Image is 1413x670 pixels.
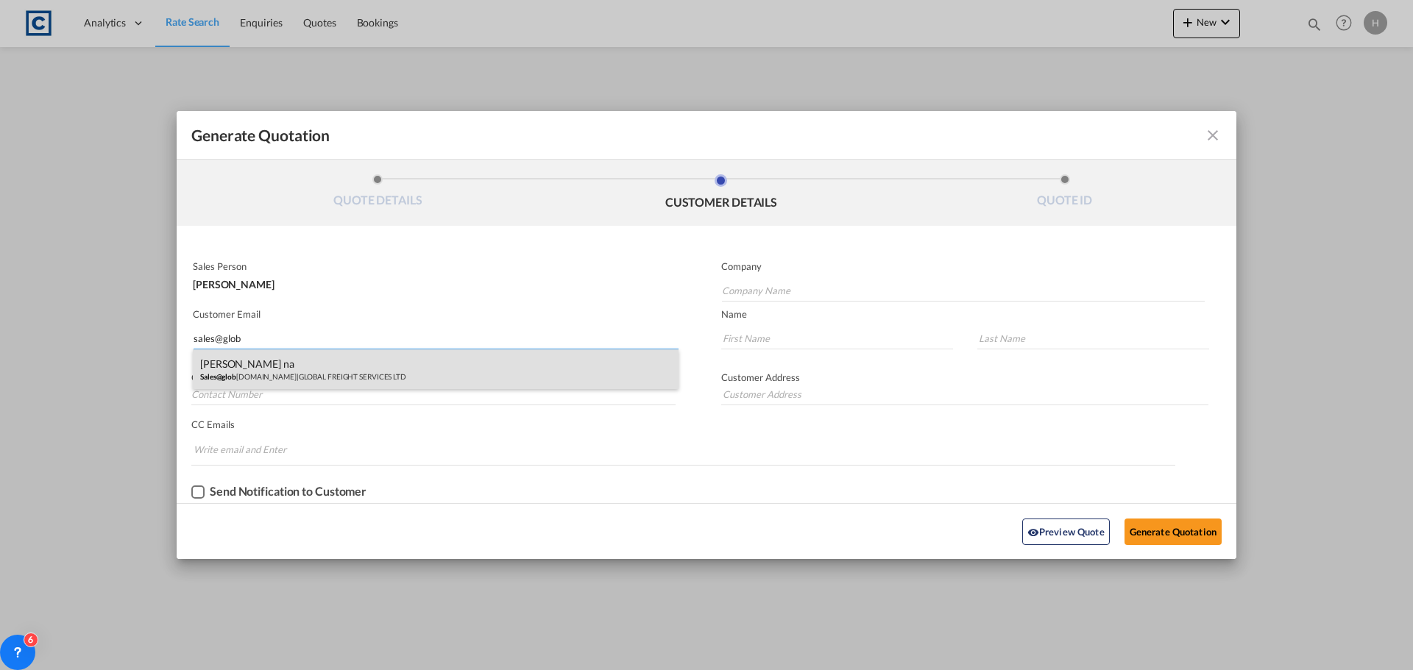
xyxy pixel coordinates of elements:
[721,327,953,349] input: First Name
[177,111,1236,559] md-dialog: Generate QuotationQUOTE ...
[191,418,1175,430] p: CC Emails
[193,308,679,320] p: Customer Email
[977,327,1209,349] input: Last Name
[1022,518,1110,545] button: icon-eyePreview Quote
[722,279,1205,302] input: Company Name
[191,436,1175,465] md-chips-wrap: Chips container. Enter the text area, then type text, and press enter to add a chip.
[191,485,366,499] md-checkbox: Checkbox No Ink
[191,371,676,383] p: Contact
[550,174,893,214] li: CUSTOMER DETAILS
[193,272,676,290] div: [PERSON_NAME]
[191,383,676,405] input: Contact Number
[1204,126,1222,144] md-icon: icon-close fg-AAA8AD cursor m-0
[193,260,676,272] p: Sales Person
[721,308,1236,320] p: Name
[194,327,679,349] input: Search by Customer Name/Email Id/Company
[1125,518,1222,545] button: Generate Quotation
[721,260,1205,272] p: Company
[210,485,366,498] div: Send Notification to Customer
[191,126,330,145] span: Generate Quotation
[194,438,304,461] input: Chips input.
[721,383,1208,405] input: Customer Address
[206,174,550,214] li: QUOTE DETAILS
[721,371,800,383] span: Customer Address
[893,174,1236,214] li: QUOTE ID
[1027,527,1039,538] md-icon: icon-eye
